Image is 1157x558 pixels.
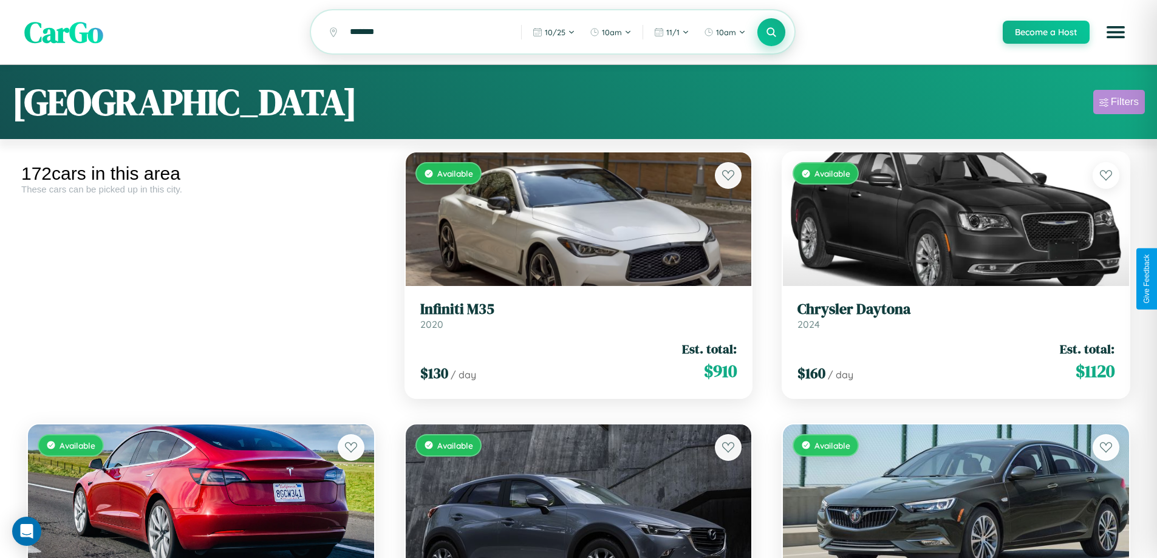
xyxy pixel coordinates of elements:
div: 172 cars in this area [21,163,381,184]
div: Give Feedback [1142,254,1151,304]
span: Available [60,440,95,451]
span: CarGo [24,12,103,52]
span: 2020 [420,318,443,330]
span: Est. total: [682,340,737,358]
span: 10am [602,27,622,37]
div: These cars can be picked up in this city. [21,184,381,194]
span: Est. total: [1060,340,1114,358]
button: Filters [1093,90,1145,114]
span: $ 910 [704,359,737,383]
h1: [GEOGRAPHIC_DATA] [12,77,357,127]
span: 10 / 25 [545,27,565,37]
span: / day [828,369,853,381]
span: Available [814,168,850,179]
h3: Chrysler Daytona [797,301,1114,318]
span: $ 1120 [1076,359,1114,383]
button: 10am [698,22,752,42]
button: Become a Host [1003,21,1090,44]
a: Chrysler Daytona2024 [797,301,1114,330]
span: Available [814,440,850,451]
button: Open menu [1099,15,1133,49]
button: 11/1 [648,22,695,42]
div: Open Intercom Messenger [12,517,41,546]
button: 10am [584,22,638,42]
span: / day [451,369,476,381]
span: 2024 [797,318,820,330]
span: $ 160 [797,363,825,383]
h3: Infiniti M35 [420,301,737,318]
span: Available [437,168,473,179]
span: 11 / 1 [666,27,680,37]
span: 10am [716,27,736,37]
span: Available [437,440,473,451]
button: 10/25 [527,22,581,42]
span: $ 130 [420,363,448,383]
a: Infiniti M352020 [420,301,737,330]
div: Filters [1111,96,1139,108]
